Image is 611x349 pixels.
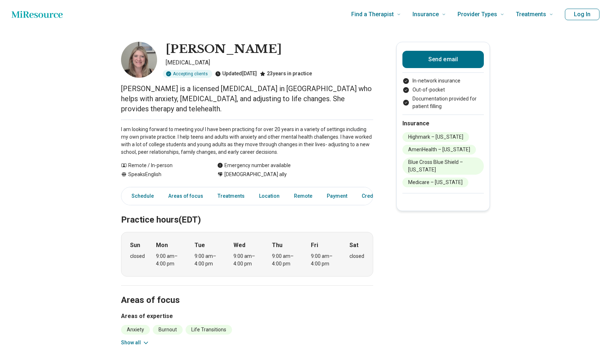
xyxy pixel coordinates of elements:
li: Out-of-pocket [402,86,484,94]
li: AmeriHealth – [US_STATE] [402,145,476,155]
p: I am looking forward to meeting you! I have been practicing for over 20 years in a variety of set... [121,126,373,156]
h2: Practice hours (EDT) [121,197,373,226]
strong: Fri [311,241,318,250]
a: Areas of focus [164,189,208,203]
li: Blue Cross Blue Shield – [US_STATE] [402,157,484,175]
strong: Tue [195,241,205,250]
li: Documentation provided for patient filling [402,95,484,110]
li: Highmark – [US_STATE] [402,132,469,142]
strong: Thu [272,241,282,250]
h2: Areas of focus [121,277,373,307]
div: 9:00 am – 4:00 pm [156,252,184,268]
button: Log In [565,9,599,20]
div: closed [130,252,145,260]
div: closed [349,252,364,260]
div: 9:00 am – 4:00 pm [233,252,261,268]
div: 9:00 am – 4:00 pm [195,252,222,268]
strong: Mon [156,241,168,250]
div: Updated [DATE] [215,70,257,78]
ul: Payment options [402,77,484,110]
strong: Wed [233,241,245,250]
h3: Areas of expertise [121,312,373,321]
strong: Sun [130,241,140,250]
button: Send email [402,51,484,68]
span: Provider Types [458,9,497,19]
div: Accepting clients [163,70,212,78]
span: [DEMOGRAPHIC_DATA] ally [224,171,287,178]
li: In-network insurance [402,77,484,85]
div: Emergency number available [217,162,291,169]
h1: [PERSON_NAME] [166,42,282,57]
button: Show all [121,339,150,346]
div: Remote / In-person [121,162,203,169]
h2: Insurance [402,119,484,128]
li: Burnout [153,325,183,335]
div: 9:00 am – 4:00 pm [311,252,339,268]
span: Insurance [412,9,439,19]
a: Remote [290,189,317,203]
span: Treatments [516,9,546,19]
a: Treatments [213,189,249,203]
div: 9:00 am – 4:00 pm [272,252,300,268]
a: Schedule [123,189,158,203]
li: Medicare – [US_STATE] [402,178,468,187]
a: Credentials [357,189,393,203]
div: 23 years in practice [260,70,312,78]
span: Find a Therapist [351,9,394,19]
div: Speaks English [121,171,203,178]
a: Location [255,189,284,203]
img: Amy Schullery, Psychologist [121,42,157,78]
p: [PERSON_NAME] is a licensed [MEDICAL_DATA] in [GEOGRAPHIC_DATA] who helps with anxiety, [MEDICAL_... [121,84,373,114]
a: Payment [322,189,352,203]
strong: Sat [349,241,358,250]
p: [MEDICAL_DATA] [166,58,373,67]
div: When does the program meet? [121,232,373,277]
a: Home page [12,7,63,22]
li: Anxiety [121,325,150,335]
li: Life Transitions [186,325,232,335]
